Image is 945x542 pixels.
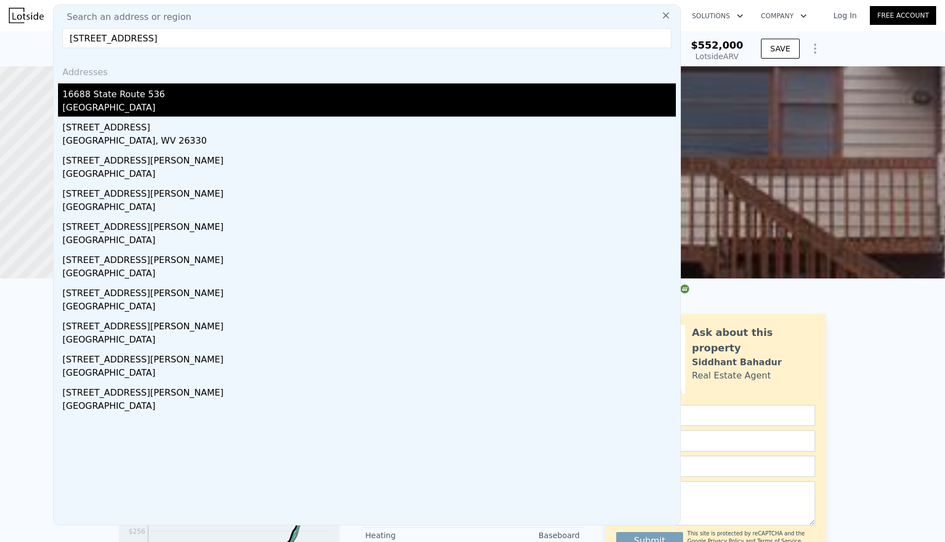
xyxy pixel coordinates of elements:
div: Ask about this property [692,325,815,356]
div: [STREET_ADDRESS][PERSON_NAME] [62,382,676,399]
div: [STREET_ADDRESS][PERSON_NAME] [62,249,676,267]
div: [GEOGRAPHIC_DATA] [62,167,676,183]
div: [GEOGRAPHIC_DATA] [62,234,676,249]
div: [STREET_ADDRESS][PERSON_NAME] [62,315,676,333]
div: [STREET_ADDRESS][PERSON_NAME] [62,282,676,300]
div: Addresses [58,57,676,83]
div: Siddhant Bahadur [692,356,782,369]
div: [GEOGRAPHIC_DATA] [62,267,676,282]
tspan: $256 [128,528,145,535]
div: Real Estate Agent [692,369,771,382]
div: [GEOGRAPHIC_DATA] [62,300,676,315]
div: [STREET_ADDRESS][PERSON_NAME] [62,183,676,201]
div: Baseboard [473,530,580,541]
img: NWMLS Logo [680,285,689,293]
input: Name [616,405,815,426]
img: Lotside [9,8,44,23]
div: [GEOGRAPHIC_DATA], WV 26330 [62,134,676,150]
div: 16688 State Route 536 [62,83,676,101]
div: [GEOGRAPHIC_DATA] [62,201,676,216]
a: Free Account [870,6,936,25]
button: SAVE [761,39,800,59]
div: [STREET_ADDRESS] [62,117,676,134]
div: [GEOGRAPHIC_DATA] [62,366,676,382]
div: Heating [365,530,473,541]
input: Enter an address, city, region, neighborhood or zip code [62,28,671,48]
div: [GEOGRAPHIC_DATA] [62,333,676,349]
span: Search an address or region [58,10,191,24]
input: Phone [616,456,815,477]
button: Show Options [804,38,826,60]
div: Lotside ARV [691,51,743,62]
div: [STREET_ADDRESS][PERSON_NAME] [62,216,676,234]
a: Log In [820,10,870,21]
input: Email [616,430,815,451]
button: Solutions [683,6,752,26]
span: $552,000 [691,39,743,51]
div: [GEOGRAPHIC_DATA] [62,399,676,415]
button: Company [752,6,816,26]
div: [STREET_ADDRESS][PERSON_NAME] [62,349,676,366]
div: [STREET_ADDRESS][PERSON_NAME] [62,150,676,167]
div: [GEOGRAPHIC_DATA] [62,101,676,117]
